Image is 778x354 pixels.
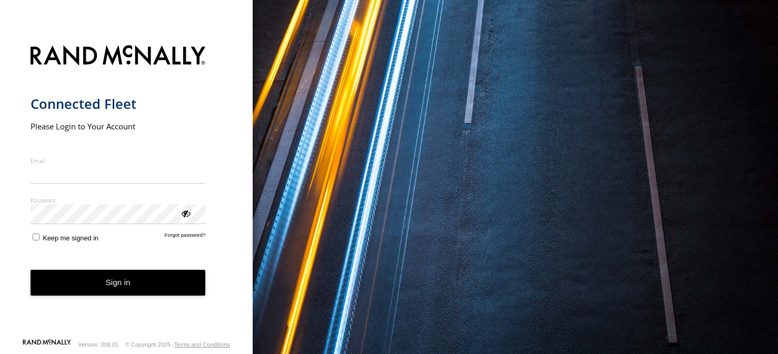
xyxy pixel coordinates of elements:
a: Terms and Conditions [174,341,230,348]
img: Rand McNally [31,43,206,70]
div: ViewPassword [180,208,191,218]
form: main [31,39,223,338]
div: Version: 308.01 [78,341,118,348]
a: Visit our Website [23,339,71,350]
span: Keep me signed in [43,234,98,242]
a: Forgot password? [165,232,206,242]
h2: Please Login to Your Account [31,121,206,132]
h1: Connected Fleet [31,95,206,113]
input: Keep me signed in [33,234,39,240]
div: © Copyright 2025 - [125,341,230,348]
label: Password [31,196,206,204]
button: Sign in [31,270,206,296]
label: Email [31,157,206,165]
